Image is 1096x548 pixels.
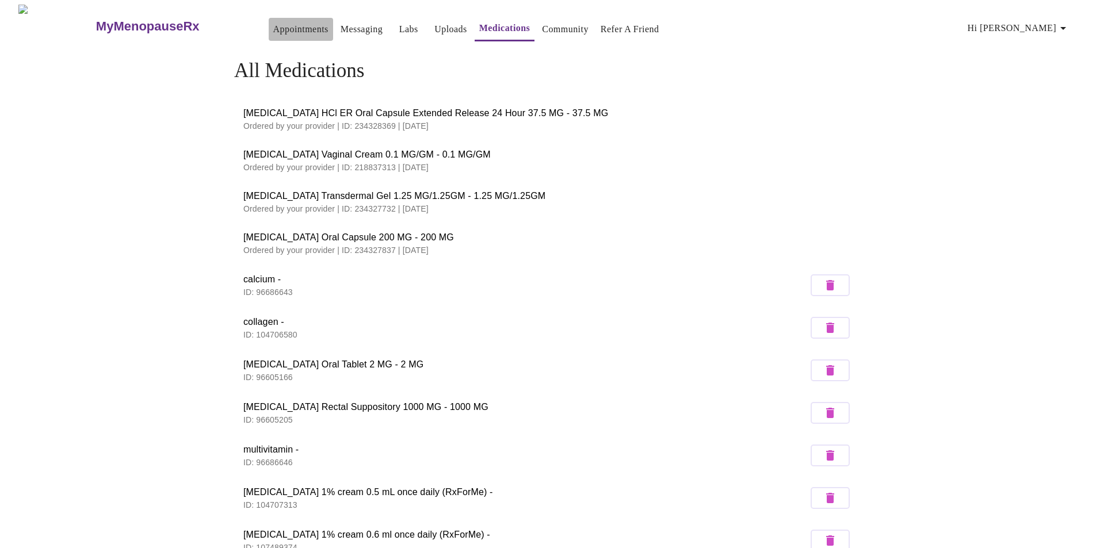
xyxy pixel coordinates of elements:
p: Ordered by your provider | ID: 234327732 | [DATE] [243,203,853,214]
button: Community [537,18,593,41]
p: ID: 104707313 [243,499,808,511]
span: [MEDICAL_DATA] Rectal Suppository 1000 MG - 1000 MG [243,400,808,414]
p: ID: 96605166 [243,371,808,383]
span: [MEDICAL_DATA] Vaginal Cream 0.1 MG/GM - 0.1 MG/GM [243,148,853,162]
span: collagen - [243,315,808,329]
img: MyMenopauseRx Logo [18,5,94,48]
span: [MEDICAL_DATA] HCl ER Oral Capsule Extended Release 24 Hour 37.5 MG - 37.5 MG [243,106,853,120]
a: Labs [399,21,418,37]
a: Uploads [434,21,467,37]
p: Ordered by your provider | ID: 234328369 | [DATE] [243,120,853,132]
a: Messaging [341,21,383,37]
p: Ordered by your provider | ID: 218837313 | [DATE] [243,162,853,173]
button: Uploads [430,18,472,41]
span: [MEDICAL_DATA] Oral Capsule 200 MG - 200 MG [243,231,853,244]
a: Medications [479,20,530,36]
button: Hi [PERSON_NAME] [963,17,1075,40]
p: Ordered by your provider | ID: 234327837 | [DATE] [243,244,853,256]
a: Appointments [273,21,329,37]
span: [MEDICAL_DATA] 1% cream 0.6 ml once daily (RxForMe) - [243,528,808,542]
span: multivitamin - [243,443,808,457]
span: [MEDICAL_DATA] Transdermal Gel 1.25 MG/1.25GM - 1.25 MG/1.25GM [243,189,853,203]
span: [MEDICAL_DATA] 1% cream 0.5 mL once daily (RxForMe) - [243,485,808,499]
span: [MEDICAL_DATA] Oral Tablet 2 MG - 2 MG [243,358,808,371]
a: Community [542,21,589,37]
p: ID: 96686643 [243,286,808,298]
button: Messaging [336,18,387,41]
p: ID: 96605205 [243,414,808,426]
p: ID: 96686646 [243,457,808,468]
button: Medications [475,17,535,41]
h4: All Medications [234,59,862,82]
span: Hi [PERSON_NAME] [968,20,1070,36]
h3: MyMenopauseRx [96,19,200,34]
button: Labs [390,18,427,41]
a: MyMenopauseRx [94,6,245,47]
span: calcium - [243,273,808,286]
p: ID: 104706580 [243,329,808,340]
button: Appointments [269,18,333,41]
a: Refer a Friend [601,21,659,37]
button: Refer a Friend [596,18,664,41]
